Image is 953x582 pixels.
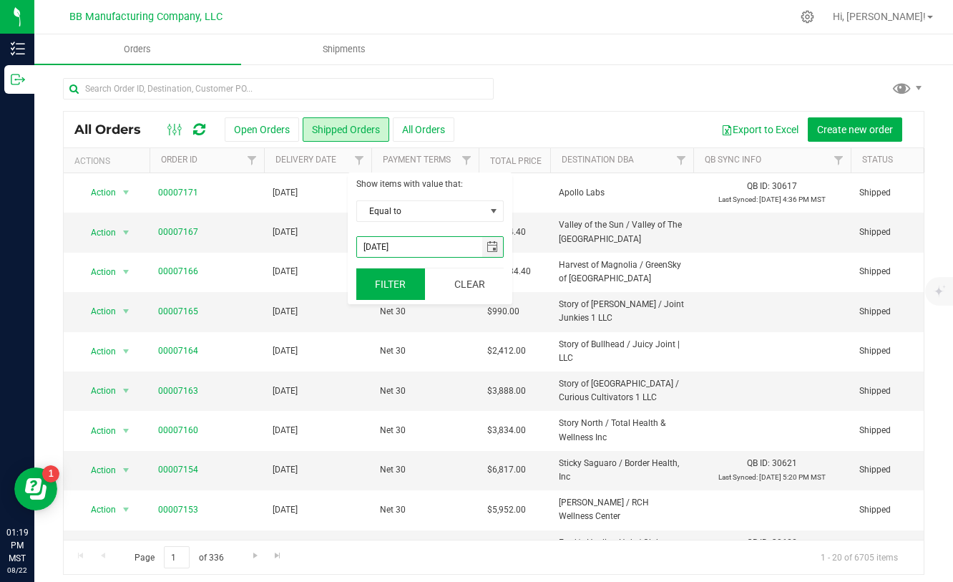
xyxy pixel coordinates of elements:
iframe: Resource center unread badge [42,465,59,482]
a: Filter [455,148,479,173]
a: Go to the last page [268,546,288,566]
span: Shipped [859,305,949,319]
span: select [117,500,135,520]
iframe: Resource center [14,467,57,510]
span: Action [78,460,117,480]
a: Filter [670,148,693,173]
span: BB Manufacturing Company, LLC [69,11,223,23]
span: 30622 [772,538,797,548]
span: Shipped [859,463,949,477]
span: Net 30 [380,384,470,398]
span: $6,817.00 [487,463,526,477]
span: Shipped [859,265,949,278]
span: [DATE] [273,265,298,278]
span: select [117,460,135,480]
span: Action [78,500,117,520]
span: Shipped [859,384,949,398]
span: select [117,223,135,243]
span: [DATE] [273,305,298,319]
span: select [485,201,503,221]
span: [PERSON_NAME] / RCH Wellness Center [559,496,685,523]
inline-svg: Outbound [11,72,25,87]
span: [DATE] [273,186,298,200]
span: QB ID: [747,458,770,468]
span: Last Synced: [718,473,758,481]
span: Net 30 [380,305,470,319]
span: Action [78,262,117,282]
a: 00007163 [158,384,198,398]
input: Value [357,237,482,257]
span: Action [78,301,117,321]
span: Story of [GEOGRAPHIC_DATA] / Curious Cultivators 1 LLC [559,377,685,404]
span: [DATE] 4:36 PM MST [759,195,826,203]
a: Orders [34,34,241,64]
a: 00007167 [158,225,198,239]
span: Net 30 [380,503,470,517]
a: 00007154 [158,463,198,477]
a: Delivery Date [275,155,336,165]
span: Shipped [859,344,949,358]
span: Operator [356,200,504,222]
span: select [117,262,135,282]
span: All Orders [74,122,155,137]
span: $990.00 [487,305,519,319]
span: Shipments [303,43,385,56]
span: Page of 336 [122,546,235,568]
span: [DATE] [273,344,298,358]
span: Harvest of Magnolia / GreenSky of [GEOGRAPHIC_DATA] [559,258,685,286]
span: select [117,341,135,362]
span: Net 30 [380,344,470,358]
span: select [117,421,135,441]
inline-svg: Inventory [11,42,25,56]
div: Show items with value that: [356,178,504,190]
span: Story North / Total Health & Wellness Inc [559,417,685,444]
button: Shipped Orders [303,117,389,142]
span: [DATE] [273,225,298,239]
span: QB ID: [747,181,770,191]
span: Action [78,421,117,441]
div: Actions [74,156,144,166]
span: $3,888.00 [487,384,526,398]
span: Apollo Labs [559,186,685,200]
span: $3,834.00 [487,424,526,437]
button: Filter [356,268,425,300]
span: [DATE] [273,424,298,437]
a: Total Price [490,156,542,166]
a: 00007171 [158,186,198,200]
span: select [117,183,135,203]
span: Shipped [859,424,949,437]
span: QB ID: [747,538,770,548]
span: Earth's Healing Hub / Globe Farmacy Inc. [559,536,685,563]
p: 01:19 PM MST [6,526,28,565]
span: 30617 [772,181,797,191]
p: 08/22 [6,565,28,576]
span: Action [78,341,117,362]
span: select [117,301,135,321]
button: All Orders [393,117,454,142]
span: $5,952.00 [487,503,526,517]
button: Clear [435,268,504,300]
span: [DATE] [273,384,298,398]
span: [DATE] 5:20 PM MST [759,473,826,481]
a: 00007160 [158,424,198,437]
span: Action [78,381,117,401]
span: 1 - 20 of 6705 items [809,546,909,568]
span: select [117,381,135,401]
a: Destination DBA [562,155,634,165]
span: 30621 [772,458,797,468]
span: Net 30 [380,463,470,477]
a: 00007166 [158,265,198,278]
span: Shipped [859,186,949,200]
span: [DATE] [273,463,298,477]
span: Story of [PERSON_NAME] / Joint Junkies 1 LLC [559,298,685,325]
span: Action [78,183,117,203]
a: QB Sync Info [705,155,761,165]
a: Go to the next page [245,546,265,566]
a: Order ID [161,155,197,165]
button: Open Orders [225,117,299,142]
span: Shipped [859,225,949,239]
span: [DATE] [273,503,298,517]
span: Orders [104,43,170,56]
button: Export to Excel [712,117,808,142]
span: Equal to [357,201,485,221]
